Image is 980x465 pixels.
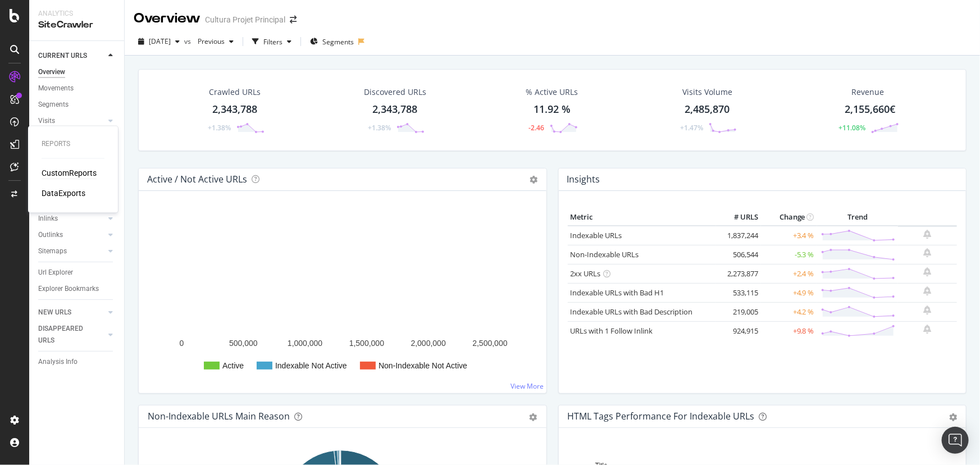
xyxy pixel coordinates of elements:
td: +4.2 % [761,302,817,321]
div: SiteCrawler [38,19,115,31]
text: Indexable Not Active [275,361,347,370]
button: [DATE] [134,33,184,51]
a: Overview [38,66,116,78]
h4: Active / Not Active URLs [147,172,247,187]
a: NEW URLS [38,307,105,318]
div: Visits Volume [682,86,732,98]
div: Analysis Info [38,356,78,368]
td: 924,915 [716,321,761,340]
text: 500,000 [229,339,258,348]
td: 506,544 [716,245,761,264]
span: Previous [193,37,225,46]
text: 2,500,000 [472,339,507,348]
div: Open Intercom Messenger [942,427,969,454]
a: DISAPPEARED URLS [38,323,105,347]
div: bell-plus [924,306,932,314]
text: Non-Indexable Not Active [379,361,467,370]
div: Outlinks [38,229,63,241]
text: 1,000,000 [288,339,322,348]
th: Metric [568,209,716,226]
a: URLs with 1 Follow Inlink [571,326,653,336]
div: Sitemaps [38,245,67,257]
a: Url Explorer [38,267,116,279]
a: Non-Indexable URLs [571,249,639,259]
td: 533,115 [716,283,761,302]
div: 11.92 % [534,102,571,117]
div: Analytics [38,9,115,19]
text: Active [222,361,244,370]
div: bell-plus [924,230,932,239]
div: +1.38% [208,123,231,133]
div: arrow-right-arrow-left [290,16,297,24]
text: 1,500,000 [349,339,384,348]
a: View More [511,381,544,391]
a: CURRENT URLS [38,50,105,62]
td: 2,273,877 [716,264,761,283]
div: Overview [134,9,200,28]
div: Url Explorer [38,267,73,279]
div: bell-plus [924,248,932,257]
a: Indexable URLs with Bad H1 [571,288,664,298]
a: Indexable URLs with Bad Description [571,307,693,317]
td: +4.9 % [761,283,817,302]
button: Previous [193,33,238,51]
th: Change [761,209,817,226]
div: Filters [263,37,282,47]
div: Visits [38,115,55,127]
i: Options [530,176,538,184]
span: 2025 Aug. 11th [149,37,171,46]
td: +9.8 % [761,321,817,340]
span: vs [184,37,193,46]
text: 2,000,000 [411,339,446,348]
div: Segments [38,99,69,111]
h4: Insights [567,172,600,187]
td: 219,005 [716,302,761,321]
div: Explorer Bookmarks [38,283,99,295]
div: gear [949,413,957,421]
a: Outlinks [38,229,105,241]
a: 2xx URLs [571,268,601,279]
text: 0 [180,339,184,348]
div: bell-plus [924,267,932,276]
div: 2,343,788 [373,102,418,117]
span: 2,155,660€ [845,102,895,116]
a: CustomReports [42,168,97,179]
div: bell-plus [924,286,932,295]
div: HTML Tags Performance for Indexable URLs [568,411,755,422]
div: Non-Indexable URLs Main Reason [148,411,290,422]
div: Inlinks [38,213,58,225]
a: Analysis Info [38,356,116,368]
a: Visits [38,115,105,127]
a: Inlinks [38,213,105,225]
td: -5.3 % [761,245,817,264]
div: 2,343,788 [212,102,257,117]
div: 2,485,870 [685,102,730,117]
div: +11.08% [838,123,865,133]
div: Crawled URLs [209,86,261,98]
div: % Active URLs [526,86,578,98]
div: NEW URLS [38,307,71,318]
a: Segments [38,99,116,111]
th: # URLS [716,209,761,226]
div: Overview [38,66,65,78]
div: Discovered URLs [364,86,426,98]
span: Segments [322,37,354,47]
a: Indexable URLs [571,230,622,240]
svg: A chart. [148,209,534,384]
a: Sitemaps [38,245,105,257]
td: 1,837,244 [716,226,761,245]
div: DISAPPEARED URLS [38,323,95,347]
span: Revenue [851,86,884,98]
th: Trend [817,209,898,226]
div: CURRENT URLS [38,50,87,62]
button: Filters [248,33,296,51]
a: DataExports [42,188,85,199]
div: Reports [42,140,104,149]
a: Explorer Bookmarks [38,283,116,295]
div: +1.38% [368,123,391,133]
div: Cultura Projet Principal [205,14,285,25]
td: +3.4 % [761,226,817,245]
